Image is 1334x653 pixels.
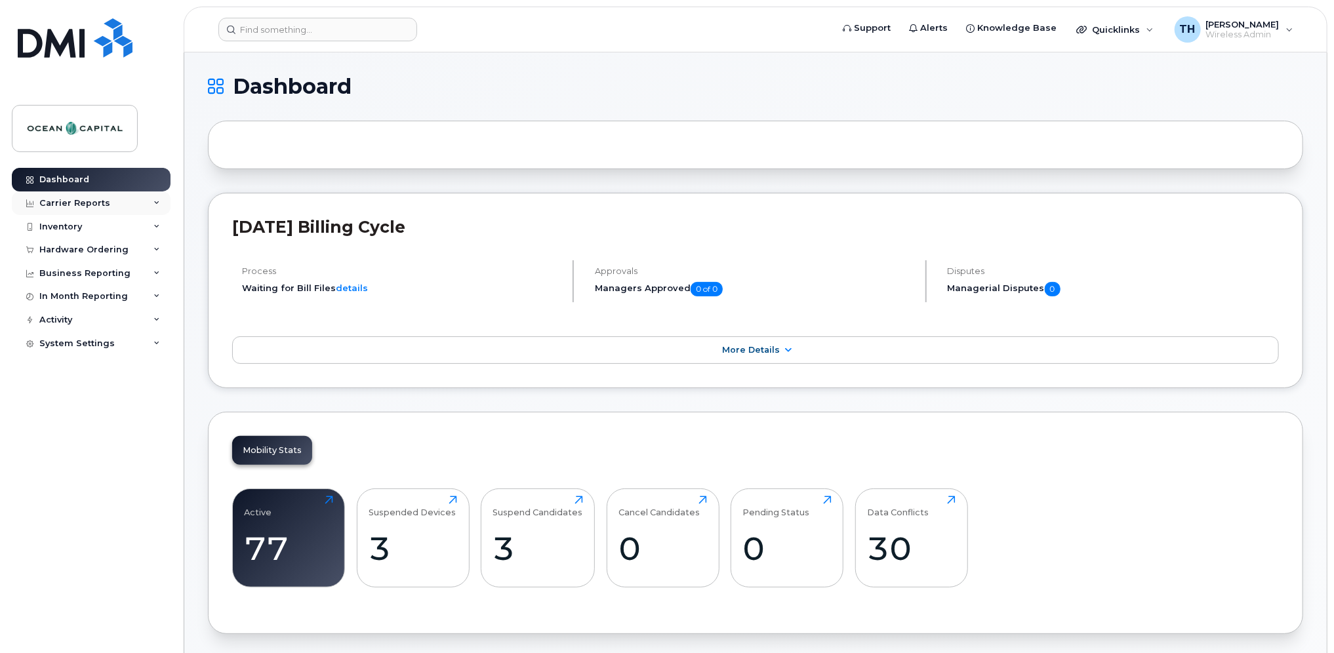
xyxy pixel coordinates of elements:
[867,529,956,568] div: 30
[369,496,456,517] div: Suspended Devices
[245,496,333,580] a: Active77
[242,266,561,276] h4: Process
[618,496,700,517] div: Cancel Candidates
[618,496,707,580] a: Cancel Candidates0
[743,496,810,517] div: Pending Status
[595,282,914,296] h5: Managers Approved
[233,77,352,96] span: Dashboard
[867,496,929,517] div: Data Conflicts
[722,345,780,355] span: More Details
[867,496,956,580] a: Data Conflicts30
[232,217,1279,237] h2: [DATE] Billing Cycle
[595,266,914,276] h4: Approvals
[618,529,707,568] div: 0
[493,529,583,568] div: 3
[691,282,723,296] span: 0 of 0
[245,496,272,517] div: Active
[245,529,333,568] div: 77
[948,266,1279,276] h4: Disputes
[242,282,561,294] li: Waiting for Bill Files
[369,496,457,580] a: Suspended Devices3
[948,282,1279,296] h5: Managerial Disputes
[369,529,457,568] div: 3
[493,496,583,580] a: Suspend Candidates3
[336,283,368,293] a: details
[493,496,583,517] div: Suspend Candidates
[1045,282,1061,296] span: 0
[743,496,832,580] a: Pending Status0
[743,529,832,568] div: 0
